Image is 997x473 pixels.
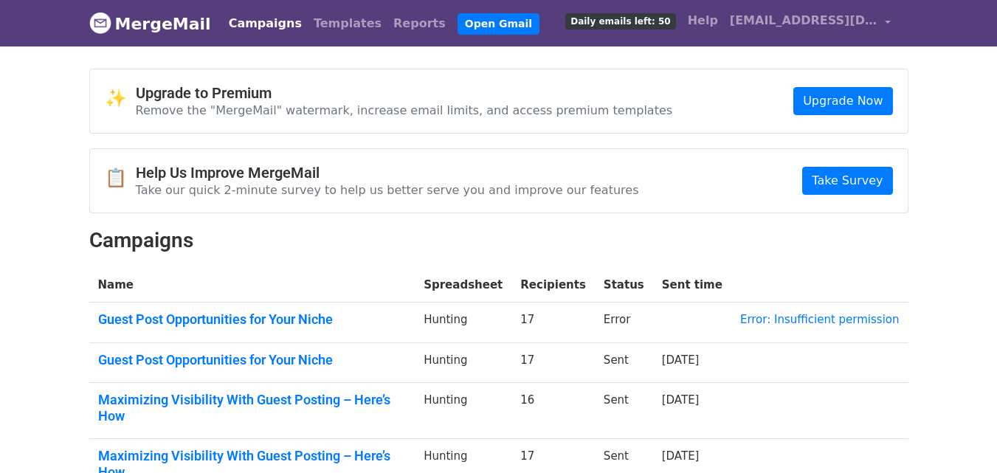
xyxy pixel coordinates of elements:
[387,9,452,38] a: Reports
[136,164,639,182] h4: Help Us Improve MergeMail
[511,268,595,303] th: Recipients
[559,6,681,35] a: Daily emails left: 50
[724,6,897,41] a: [EMAIL_ADDRESS][DOMAIN_NAME]
[662,393,700,407] a: [DATE]
[89,268,415,303] th: Name
[98,352,407,368] a: Guest Post Opportunities for Your Niche
[802,167,892,195] a: Take Survey
[923,402,997,473] iframe: Chat Widget
[682,6,724,35] a: Help
[415,303,511,343] td: Hunting
[458,13,539,35] a: Open Gmail
[653,268,731,303] th: Sent time
[89,8,211,39] a: MergeMail
[415,383,511,439] td: Hunting
[98,311,407,328] a: Guest Post Opportunities for Your Niche
[308,9,387,38] a: Templates
[595,303,653,343] td: Error
[511,383,595,439] td: 16
[98,392,407,424] a: Maximizing Visibility With Guest Posting – Here’s How
[730,12,877,30] span: [EMAIL_ADDRESS][DOMAIN_NAME]
[415,268,511,303] th: Spreadsheet
[595,342,653,383] td: Sent
[415,342,511,383] td: Hunting
[89,228,908,253] h2: Campaigns
[595,383,653,439] td: Sent
[136,182,639,198] p: Take our quick 2-minute survey to help us better serve you and improve our features
[793,87,892,115] a: Upgrade Now
[223,9,308,38] a: Campaigns
[89,12,111,34] img: MergeMail logo
[565,13,675,30] span: Daily emails left: 50
[136,103,673,118] p: Remove the "MergeMail" watermark, increase email limits, and access premium templates
[595,268,653,303] th: Status
[740,313,900,326] a: Error: Insufficient permission
[105,88,136,109] span: ✨
[662,353,700,367] a: [DATE]
[662,449,700,463] a: [DATE]
[511,342,595,383] td: 17
[136,84,673,102] h4: Upgrade to Premium
[511,303,595,343] td: 17
[105,168,136,189] span: 📋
